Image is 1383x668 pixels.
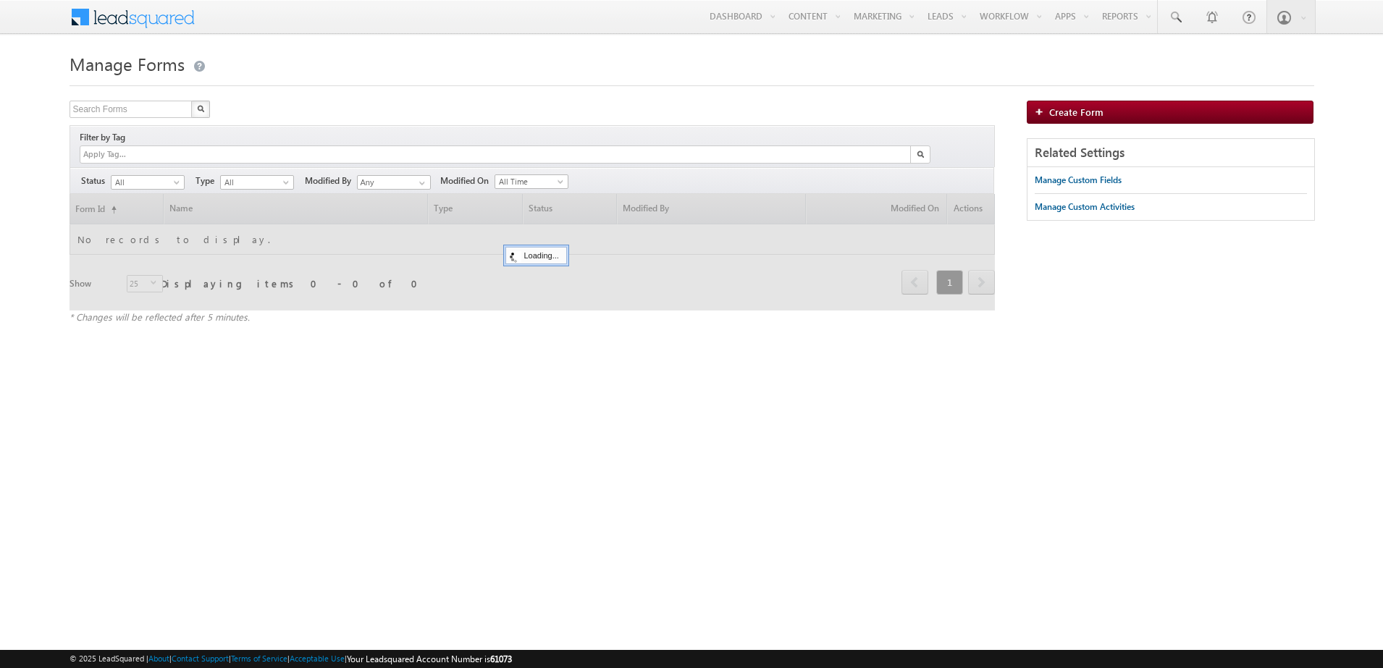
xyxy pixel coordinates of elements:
[172,654,229,663] a: Contact Support
[197,105,204,112] img: Search
[495,174,568,189] a: All Time
[1027,139,1315,167] div: Related Settings
[917,151,924,158] img: Search
[70,52,185,75] span: Manage Forms
[80,130,130,145] div: Filter by Tag
[305,174,357,187] span: Modified By
[357,175,431,190] input: Type to Search
[1035,107,1049,116] img: add_icon.png
[196,174,220,187] span: Type
[1035,174,1122,187] div: Manage Custom Fields
[221,176,290,189] span: All
[111,175,185,190] a: All
[81,174,111,187] span: Status
[1035,167,1122,193] a: Manage Custom Fields
[1035,200,1135,213] div: Manage Custom Activities
[347,654,512,664] span: Your Leadsquared Account Number is
[290,654,345,663] a: Acceptable Use
[148,654,169,663] a: About
[1049,106,1104,118] span: Create Form
[231,654,287,663] a: Terms of Service
[505,247,567,264] div: Loading...
[220,175,294,190] a: All
[70,652,512,666] span: © 2025 LeadSquared | | | | |
[440,174,495,187] span: Modified On
[70,310,995,324] div: * Changes will be reflected after 5 minutes.
[495,175,564,188] span: All Time
[490,654,512,664] span: 61073
[82,148,168,161] input: Apply Tag...
[1035,194,1135,220] a: Manage Custom Activities
[112,176,180,189] span: All
[411,176,429,190] a: Show All Items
